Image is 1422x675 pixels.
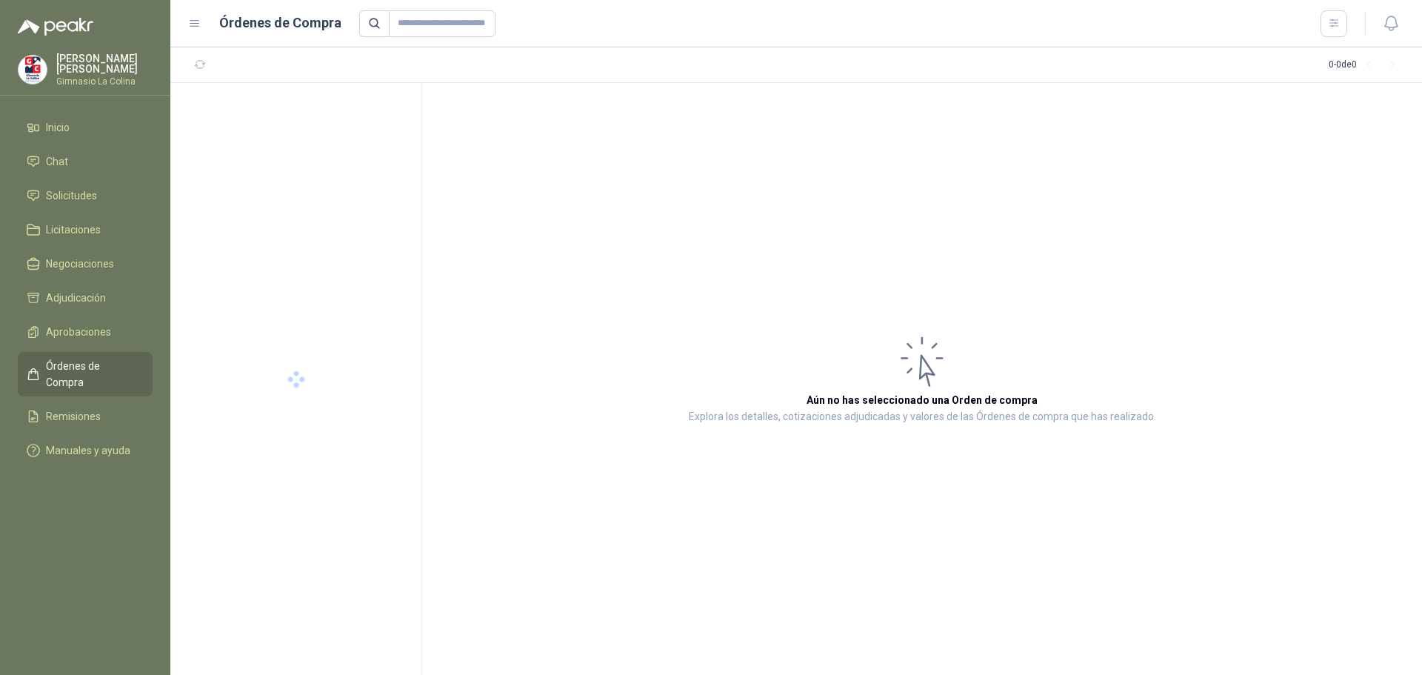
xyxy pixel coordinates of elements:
a: Manuales y ayuda [18,436,153,465]
span: Chat [46,153,68,170]
p: [PERSON_NAME] [PERSON_NAME] [56,53,153,74]
span: Remisiones [46,408,101,425]
a: Solicitudes [18,182,153,210]
img: Logo peakr [18,18,93,36]
img: Company Logo [19,56,47,84]
span: Licitaciones [46,222,101,238]
a: Aprobaciones [18,318,153,346]
a: Adjudicación [18,284,153,312]
span: Negociaciones [46,256,114,272]
span: Aprobaciones [46,324,111,340]
a: Órdenes de Compra [18,352,153,396]
div: 0 - 0 de 0 [1329,53,1404,77]
span: Inicio [46,119,70,136]
p: Gimnasio La Colina [56,77,153,86]
span: Solicitudes [46,187,97,204]
span: Órdenes de Compra [46,358,138,390]
a: Negociaciones [18,250,153,278]
span: Adjudicación [46,290,106,306]
h1: Órdenes de Compra [219,13,341,33]
span: Manuales y ayuda [46,442,130,459]
a: Inicio [18,113,153,142]
h3: Aún no has seleccionado una Orden de compra [807,392,1038,408]
a: Chat [18,147,153,176]
p: Explora los detalles, cotizaciones adjudicadas y valores de las Órdenes de compra que has realizado. [689,408,1156,426]
a: Remisiones [18,402,153,430]
a: Licitaciones [18,216,153,244]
